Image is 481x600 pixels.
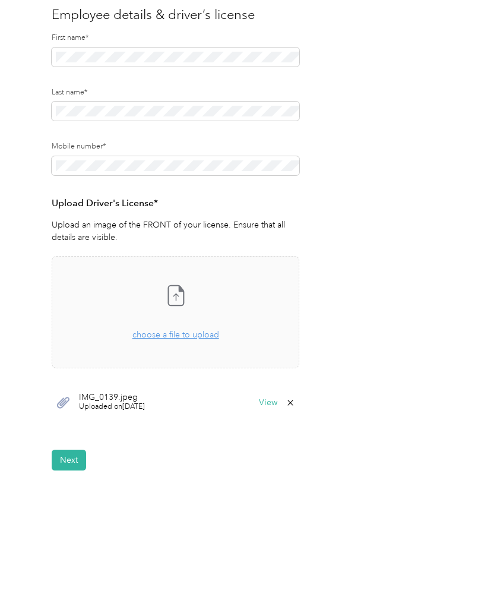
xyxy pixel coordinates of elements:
[79,393,145,402] span: IMG_0139.jpeg
[132,330,219,340] span: choose a file to upload
[259,399,277,407] button: View
[52,87,299,98] label: Last name*
[52,141,299,152] label: Mobile number*
[52,33,299,43] label: First name*
[52,257,299,368] span: choose a file to upload
[52,450,86,470] button: Next
[414,533,481,600] iframe: Everlance-gr Chat Button Frame
[79,402,145,412] span: Uploaded on [DATE]
[52,196,299,211] h3: Upload Driver's License*
[52,219,299,244] p: Upload an image of the FRONT of your license. Ensure that all details are visible.
[52,5,423,24] h3: Employee details & driver’s license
